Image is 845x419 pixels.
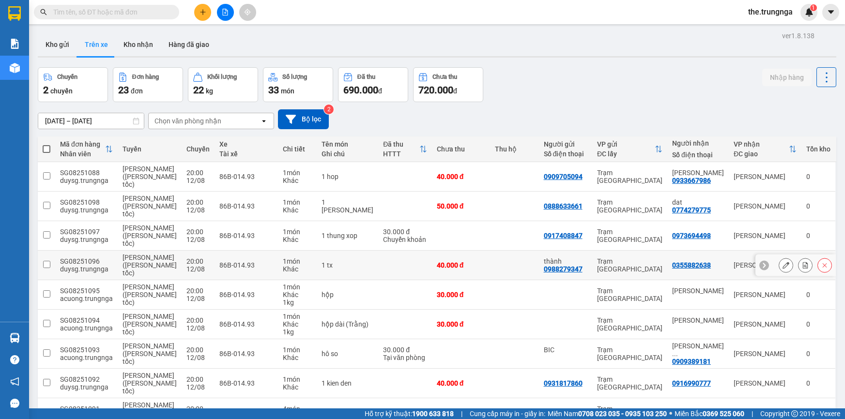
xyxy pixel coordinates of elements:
th: Toggle SortBy [592,136,667,162]
span: 23 [118,84,129,96]
th: Toggle SortBy [729,136,801,162]
span: 1 [812,4,815,11]
div: Tên món [322,140,373,148]
input: Select a date range. [38,113,144,129]
div: 12/08 [186,236,210,243]
div: BIC [544,346,587,354]
div: Số điện thoại [544,150,587,158]
strong: 1900 633 818 [412,410,454,418]
span: 690.000 [343,84,378,96]
th: Toggle SortBy [55,136,118,162]
div: 1 món [283,346,312,354]
span: Cung cấp máy in - giấy in: [470,408,545,419]
span: [PERSON_NAME] ([PERSON_NAME] tốc) [123,254,177,277]
div: 86B-014.93 [219,232,273,239]
span: search [40,9,47,15]
span: kg [206,87,213,95]
div: duysg.trungnga [60,206,113,214]
div: dat [672,198,724,206]
div: Thu hộ [495,145,534,153]
div: [PERSON_NAME] [734,379,797,387]
div: acuong.trungnga [60,354,113,361]
div: Trạm [GEOGRAPHIC_DATA] [597,257,662,273]
button: plus [194,4,211,21]
div: Trạm [GEOGRAPHIC_DATA] [597,287,662,302]
div: HTTT [383,150,419,158]
div: 20:00 [186,287,210,295]
div: 86B-014.93 [219,261,273,269]
div: SG08251094 [60,316,113,324]
span: file-add [222,9,229,15]
div: Ghi chú [322,150,373,158]
div: Khác [283,265,312,273]
div: 0 [806,291,830,299]
span: 33 [268,84,279,96]
div: 0 [806,320,830,328]
span: 720.000 [418,84,453,96]
div: hộp [322,291,373,299]
div: Đã thu [383,140,419,148]
span: [PERSON_NAME] ([PERSON_NAME] tốc) [123,195,177,218]
div: ver 1.8.138 [782,30,814,41]
div: 0988279347 [544,265,583,273]
div: 20:00 [186,169,210,177]
div: 86B-014.93 [219,379,273,387]
div: VP nhận [734,140,789,148]
div: 1 tx [322,261,373,269]
button: aim [239,4,256,21]
img: warehouse-icon [10,63,20,73]
div: 1 kien den [322,379,373,387]
div: 30.000 đ [437,320,485,328]
span: đơn [131,87,143,95]
div: Tuyến [123,145,177,153]
span: caret-down [827,8,835,16]
div: 1 món [283,313,312,320]
div: Chọn văn phòng nhận [154,116,221,126]
div: 0888633661 [544,202,583,210]
span: [PERSON_NAME] ([PERSON_NAME] tốc) [123,224,177,247]
button: Kho gửi [38,33,77,56]
div: [PERSON_NAME] [734,350,797,358]
button: Chưa thu720.000đ [413,67,483,102]
span: [PERSON_NAME] ([PERSON_NAME] tốc) [123,372,177,395]
span: [PERSON_NAME] ([PERSON_NAME] tốc) [123,313,177,336]
div: 0 [806,350,830,358]
div: [PERSON_NAME] [734,291,797,299]
div: 1 món [283,283,312,291]
div: 86B-014.93 [219,320,273,328]
img: logo-vxr [8,6,21,21]
div: duysg.trungnga [60,236,113,243]
div: 30.000 đ [383,228,427,236]
div: SG08251096 [60,257,113,265]
div: Nhân viên [60,150,105,158]
div: Đã thu [357,74,375,80]
div: Khác [283,236,312,243]
span: 2 [43,84,48,96]
span: the.trungnga [740,6,800,18]
img: solution-icon [10,39,20,49]
div: 12/08 [186,177,210,184]
div: Tài xế [219,150,273,158]
button: Chuyến2chuyến [38,67,108,102]
div: Minh Hùng [672,287,724,295]
span: notification [10,377,19,386]
div: Minh Nhã [672,316,724,324]
div: 40.000 đ [437,379,485,387]
span: 22 [193,84,204,96]
img: warehouse-icon [10,333,20,343]
button: Nhập hàng [762,69,812,86]
span: question-circle [10,355,19,364]
button: Kho nhận [116,33,161,56]
div: 0 [806,232,830,239]
div: Khác [283,206,312,214]
span: đ [453,87,457,95]
div: 0933667986 [672,177,711,184]
div: Chưa thu [437,145,485,153]
span: ... [672,350,678,358]
button: Đơn hàng23đơn [113,67,183,102]
div: 0774279775 [672,206,711,214]
div: Trạm [GEOGRAPHIC_DATA] [597,169,662,184]
span: đ [378,87,382,95]
div: LÊ HOÀNG [672,169,724,177]
div: hô so [322,350,373,358]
